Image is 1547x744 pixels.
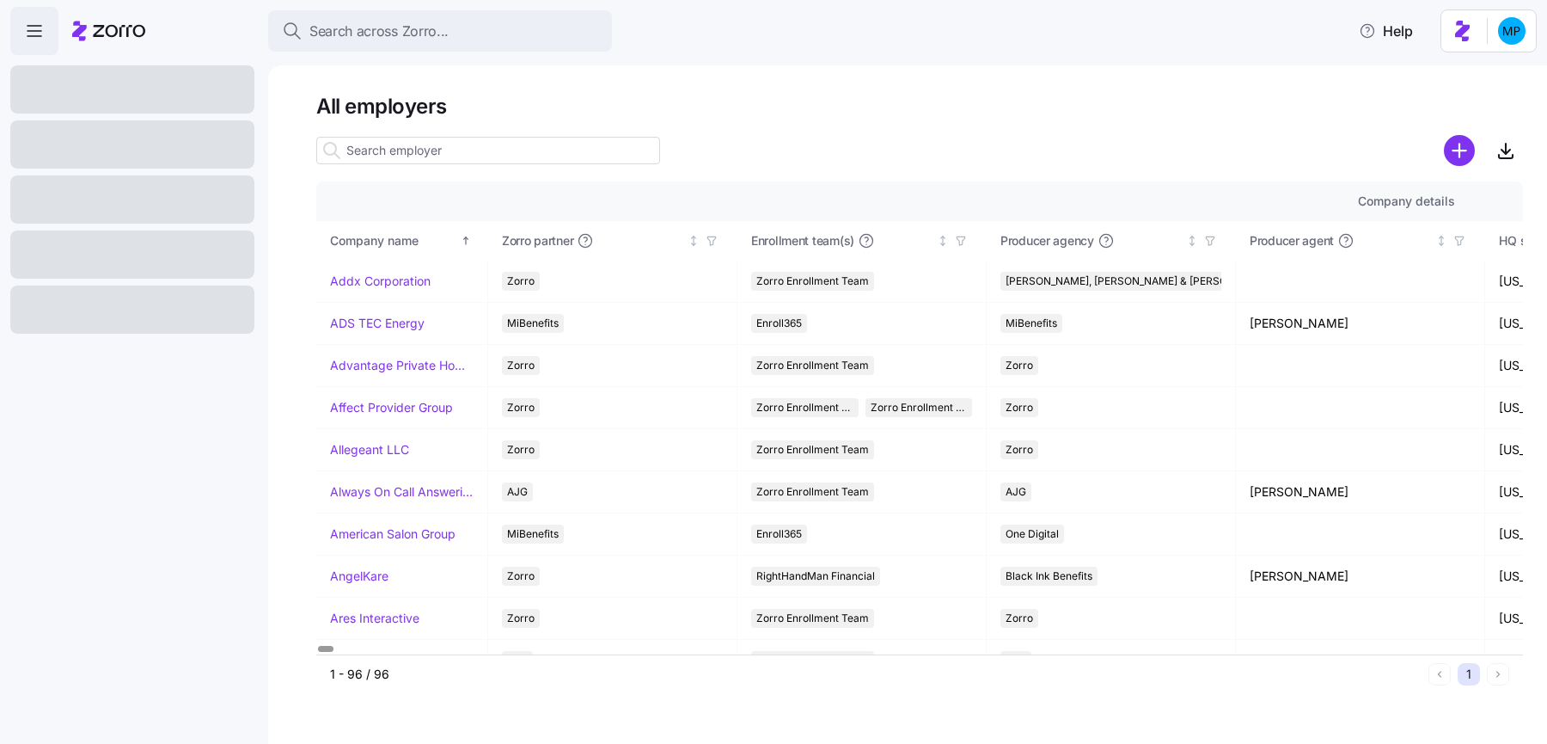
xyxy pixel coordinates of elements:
[330,483,474,501] a: Always On Call Answering Service
[316,93,1523,120] h1: All employers
[488,221,737,261] th: Zorro partnerNot sorted
[1345,14,1427,48] button: Help
[756,440,869,459] span: Zorro Enrollment Team
[737,221,987,261] th: Enrollment team(s)Not sorted
[1236,221,1485,261] th: Producer agentNot sorted
[688,235,700,247] div: Not sorted
[330,610,419,627] a: Ares Interactive
[1006,314,1057,333] span: MiBenefits
[1006,356,1033,375] span: Zorro
[756,272,869,291] span: Zorro Enrollment Team
[268,10,612,52] button: Search across Zorro...
[330,526,456,543] a: American Salon Group
[1000,232,1094,249] span: Producer agency
[507,356,535,375] span: Zorro
[330,357,474,374] a: Advantage Private Home Care
[507,609,535,628] span: Zorro
[1487,663,1509,686] button: Next page
[1236,471,1485,513] td: [PERSON_NAME]
[756,314,802,333] span: Enroll365
[1236,556,1485,598] td: [PERSON_NAME]
[330,666,1422,683] div: 1 - 96 / 96
[507,483,528,501] span: AJG
[756,567,875,586] span: RightHandMan Financial
[1236,303,1485,345] td: [PERSON_NAME]
[507,314,559,333] span: MiBenefits
[330,568,388,585] a: AngelKare
[756,398,853,417] span: Zorro Enrollment Team
[1498,17,1526,45] img: b954e4dfce0f5620b9225907d0f7229f
[937,235,949,247] div: Not sorted
[502,232,573,249] span: Zorro partner
[751,232,854,249] span: Enrollment team(s)
[1006,525,1059,544] span: One Digital
[507,398,535,417] span: Zorro
[756,609,869,628] span: Zorro Enrollment Team
[756,483,869,501] span: Zorro Enrollment Team
[756,525,802,544] span: Enroll365
[460,235,472,247] div: Sorted ascending
[507,272,535,291] span: Zorro
[1006,609,1033,628] span: Zorro
[1006,567,1092,586] span: Black Ink Benefits
[1006,483,1026,501] span: AJG
[309,21,449,42] span: Search across Zorro...
[987,221,1236,261] th: Producer agencyNot sorted
[330,441,409,458] a: Allegeant LLC
[316,137,660,164] input: Search employer
[1006,440,1033,459] span: Zorro
[330,273,431,290] a: Addx Corporation
[1458,663,1480,686] button: 1
[330,399,453,416] a: Affect Provider Group
[756,356,869,375] span: Zorro Enrollment Team
[507,525,559,544] span: MiBenefits
[1444,135,1475,166] svg: add icon
[507,567,535,586] span: Zorro
[1186,235,1198,247] div: Not sorted
[330,652,474,669] a: [PERSON_NAME] & [PERSON_NAME]'s
[330,315,425,332] a: ADS TEC Energy
[871,398,968,417] span: Zorro Enrollment Experts
[1428,663,1451,686] button: Previous page
[1006,398,1033,417] span: Zorro
[1359,21,1413,41] span: Help
[1435,235,1447,247] div: Not sorted
[1250,232,1334,249] span: Producer agent
[507,440,535,459] span: Zorro
[1006,272,1273,291] span: [PERSON_NAME], [PERSON_NAME] & [PERSON_NAME]
[316,221,488,261] th: Company nameSorted ascending
[330,231,457,250] div: Company name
